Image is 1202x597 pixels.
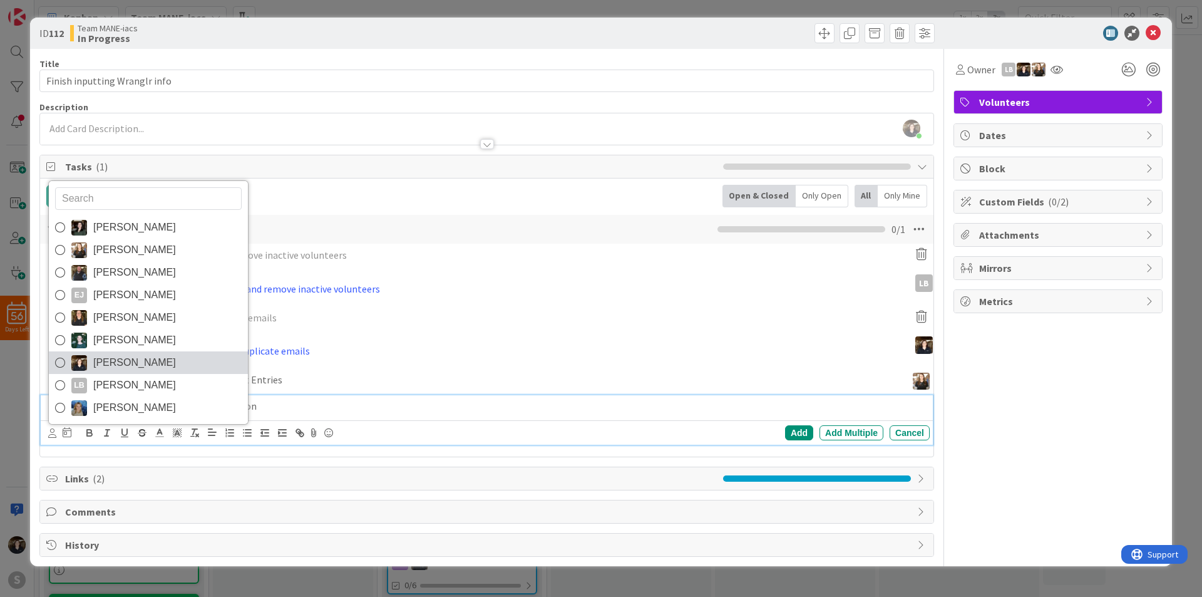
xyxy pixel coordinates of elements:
[66,399,925,413] p: [PERSON_NAME] to enter Staff Information
[86,373,902,387] p: [PERSON_NAME] to finish Participant Entries
[78,33,138,43] b: In Progress
[785,425,813,440] div: Add
[1002,63,1015,76] div: LB
[93,263,176,282] span: [PERSON_NAME]
[49,239,248,261] a: BF[PERSON_NAME]
[71,355,87,371] img: KS
[979,95,1139,110] span: Volunteers
[49,374,248,397] a: LB[PERSON_NAME]
[979,161,1139,176] span: Block
[891,222,905,237] span: 0 / 1
[26,2,57,17] span: Support
[878,185,927,207] div: Only Mine
[796,185,848,207] div: Only Open
[78,23,138,33] span: Team MANE-iacs
[86,311,902,325] p: [PERSON_NAME] to update duplicate emails
[71,242,87,258] img: BF
[93,241,176,259] span: [PERSON_NAME]
[65,159,717,174] span: Tasks
[1017,63,1030,76] img: KS
[93,376,176,395] span: [PERSON_NAME]
[49,397,248,419] a: MA[PERSON_NAME]
[39,58,59,70] label: Title
[979,294,1139,309] span: Metrics
[49,329,248,351] a: KM[PERSON_NAME]
[71,288,87,303] div: EJ
[49,261,248,284] a: CC[PERSON_NAME]
[71,378,87,393] div: LB
[71,310,87,326] img: KP
[93,286,176,304] span: [PERSON_NAME]
[93,472,105,485] span: ( 2 )
[71,400,87,416] img: MA
[49,27,64,39] b: 112
[93,308,176,327] span: [PERSON_NAME]
[913,373,930,390] img: BF
[65,537,911,553] span: History
[93,331,176,350] span: [PERSON_NAME]
[855,185,878,207] div: All
[979,261,1139,276] span: Mirrors
[39,101,88,113] span: Description
[979,227,1139,242] span: Attachments
[71,220,87,236] img: AB
[65,471,717,486] span: Links
[915,274,933,292] div: LB
[1048,195,1069,208] span: ( 0/2 )
[915,336,933,354] img: KS
[93,353,176,372] span: [PERSON_NAME]
[1032,63,1045,76] img: BF
[49,284,248,306] a: EJ[PERSON_NAME]
[967,62,995,77] span: Owner
[119,281,380,296] div: [PERSON_NAME] go through and remove inactive volunteers
[49,216,248,239] a: AB[PERSON_NAME]
[93,218,176,237] span: [PERSON_NAME]
[96,160,108,173] span: ( 1 )
[93,398,176,417] span: [PERSON_NAME]
[903,120,920,137] img: 0gh3WeHskahoaj8UhpPxJkcUy4bGxrYS.jpg
[49,351,248,374] a: KS[PERSON_NAME]
[722,185,796,207] div: Open & Closed
[979,194,1139,209] span: Custom Fields
[39,26,64,41] span: ID
[71,265,87,281] img: CC
[890,425,930,440] div: Cancel
[819,425,883,440] div: Add Multiple
[86,248,902,262] p: [PERSON_NAME] go through and remove inactive volunteers
[55,187,242,210] input: Search
[46,185,134,207] button: Add Checklist
[65,504,911,519] span: Comments
[39,70,934,92] input: type card name here...
[49,306,248,329] a: KP[PERSON_NAME]
[71,333,87,348] img: KM
[979,128,1139,143] span: Dates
